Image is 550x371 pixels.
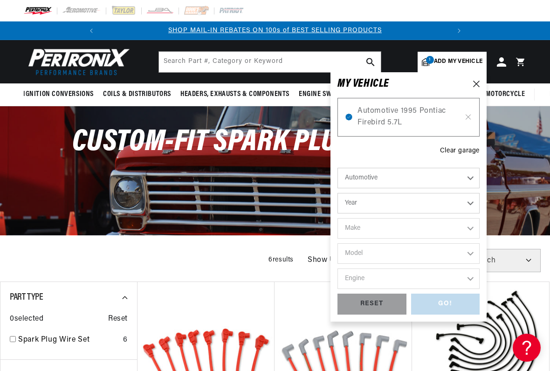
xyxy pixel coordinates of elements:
[294,83,347,105] summary: Engine Swaps
[337,243,480,264] select: Model
[299,89,343,99] span: Engine Swaps
[357,105,460,129] span: Automotive 1995 Pontiac Firebird 5.7L
[486,89,525,99] span: Motorcycle
[98,83,176,105] summary: Coils & Distributors
[176,83,294,105] summary: Headers, Exhausts & Components
[10,293,43,302] span: Part Type
[268,256,294,263] span: 6 results
[450,21,468,40] button: Translation missing: en.sections.announcements.next_announcement
[337,294,406,315] div: RESET
[101,26,450,36] div: 1 of 2
[426,56,434,64] span: 1
[103,89,171,99] span: Coils & Distributors
[72,127,478,158] span: Custom-Fit Spark Plug Wire Sets
[434,57,482,66] span: Add my vehicle
[180,89,289,99] span: Headers, Exhausts & Components
[23,83,98,105] summary: Ignition Conversions
[18,334,119,346] a: Spark Plug Wire Set
[337,168,480,188] select: Ride Type
[337,79,389,89] h6: MY VEHICLE
[108,313,128,325] span: Reset
[82,21,101,40] button: Translation missing: en.sections.announcements.previous_announcement
[159,52,381,72] input: Search Part #, Category or Keyword
[23,46,131,78] img: Pertronix
[481,83,529,105] summary: Motorcycle
[123,334,128,346] div: 6
[168,27,382,34] a: SHOP MAIL-IN REBATES ON 100s of BEST SELLING PRODUCTS
[10,313,43,325] span: 0 selected
[360,52,381,72] button: search button
[337,218,480,239] select: Make
[337,268,480,289] select: Engine
[23,89,94,99] span: Ignition Conversions
[440,146,480,156] div: Clear garage
[101,26,450,36] div: Announcement
[337,193,480,213] select: Year
[418,52,487,72] a: 1Add my vehicle
[308,254,384,267] span: Show Universal Parts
